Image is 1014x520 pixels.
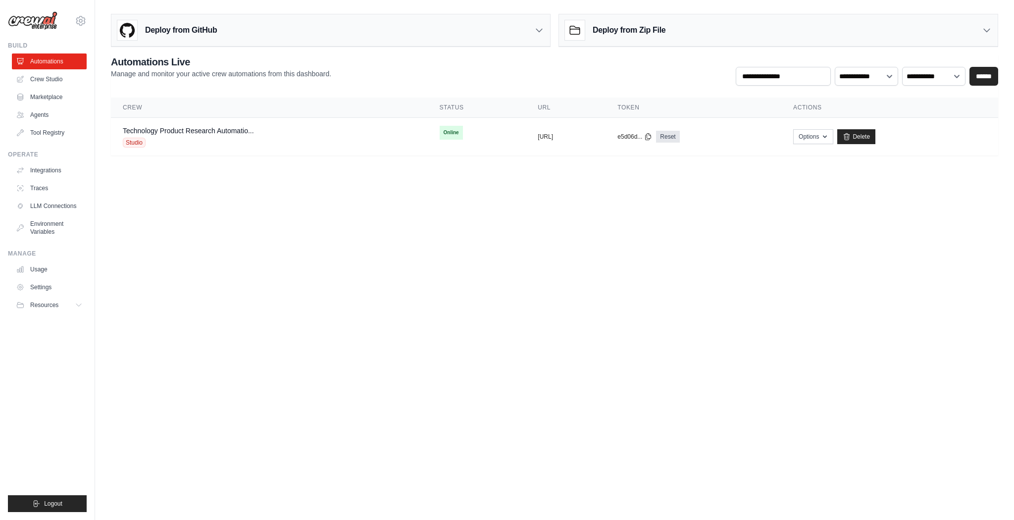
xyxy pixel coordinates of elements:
div: Operate [8,151,87,158]
a: Reset [656,131,679,143]
a: Crew Studio [12,71,87,87]
span: Studio [123,138,146,148]
button: Resources [12,297,87,313]
h2: Automations Live [111,55,331,69]
img: Logo [8,11,57,30]
button: Logout [8,495,87,512]
a: Marketplace [12,89,87,105]
a: Agents [12,107,87,123]
a: Settings [12,279,87,295]
span: Logout [44,500,62,508]
a: Integrations [12,162,87,178]
span: Online [440,126,463,140]
span: Resources [30,301,58,309]
div: Build [8,42,87,50]
a: LLM Connections [12,198,87,214]
a: Technology Product Research Automatio... [123,127,254,135]
th: Crew [111,98,428,118]
a: Delete [837,129,875,144]
p: Manage and monitor your active crew automations from this dashboard. [111,69,331,79]
h3: Deploy from Zip File [593,24,665,36]
a: Traces [12,180,87,196]
th: Actions [781,98,998,118]
a: Automations [12,53,87,69]
th: URL [526,98,606,118]
div: Manage [8,250,87,258]
a: Tool Registry [12,125,87,141]
button: Options [793,129,833,144]
h3: Deploy from GitHub [145,24,217,36]
a: Environment Variables [12,216,87,240]
a: Usage [12,261,87,277]
th: Status [428,98,526,118]
th: Token [606,98,781,118]
img: GitHub Logo [117,20,137,40]
button: e5d06d... [617,133,652,141]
